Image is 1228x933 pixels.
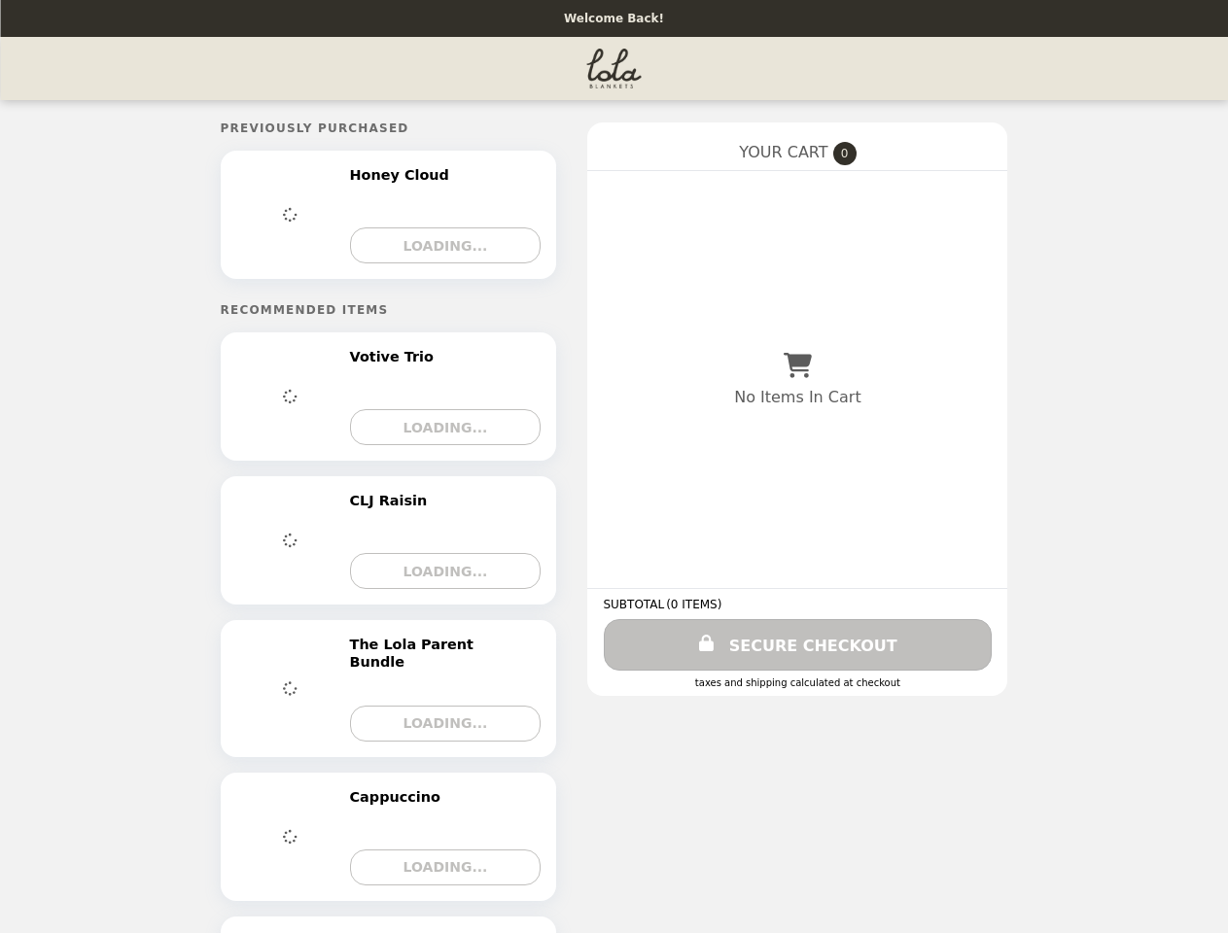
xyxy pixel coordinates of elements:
[603,598,666,611] span: SUBTOTAL
[734,388,860,406] p: No Items In Cart
[564,12,664,25] p: Welcome Back!
[350,166,457,184] h2: Honey Cloud
[350,788,448,806] h2: Cappuccino
[666,598,721,611] span: ( 0 ITEMS )
[350,348,441,365] h2: Votive Trio
[221,303,557,317] h5: Recommended Items
[221,121,557,135] h5: Previously Purchased
[350,636,540,672] h2: The Lola Parent Bundle
[586,49,642,88] img: Brand Logo
[603,677,992,688] div: Taxes and Shipping calculated at checkout
[833,142,857,165] span: 0
[739,143,827,161] span: YOUR CART
[350,492,436,509] h2: CLJ Raisin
